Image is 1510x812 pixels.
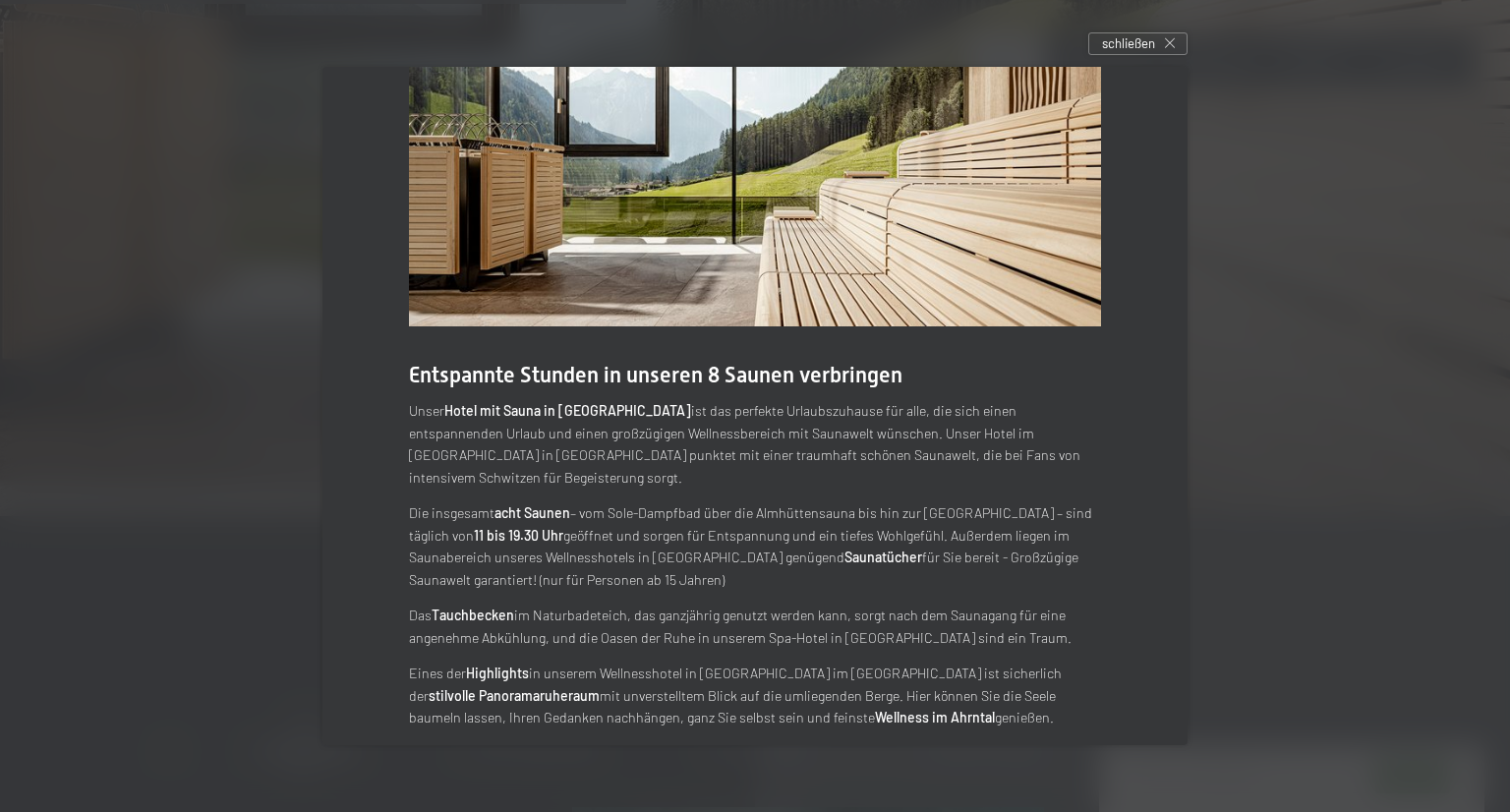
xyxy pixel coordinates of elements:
strong: Highlights [466,665,529,681]
strong: Wellness im Ahrntal [875,709,995,725]
span: schließen [1102,34,1155,52]
strong: acht Saunen [494,504,570,521]
p: Unser ist das perfekte Urlaubszuhause für alle, die sich einen entspannenden Urlaub und einen gro... [409,400,1101,489]
p: Die insgesamt – vom Sole-Dampfbad über die Almhüttensauna bis hin zur [GEOGRAPHIC_DATA] – sind tä... [409,502,1101,591]
strong: Hotel mit Sauna in [GEOGRAPHIC_DATA] [444,402,691,419]
p: Das im Naturbadeteich, das ganzjährig genutzt werden kann, sorgt nach dem Saunagang für eine ange... [409,605,1101,649]
strong: Tauchbecken [432,607,514,623]
img: Wellnesshotels - Sauna - Entspannung - Ahrntal [409,30,1101,326]
strong: 11 bis 19.30 Uhr [474,527,563,544]
strong: stilvolle Panoramaruheraum [429,687,600,704]
p: Eines der in unserem Wellnesshotel in [GEOGRAPHIC_DATA] im [GEOGRAPHIC_DATA] ist sicherlich der m... [409,663,1101,729]
span: Entspannte Stunden in unseren 8 Saunen verbringen [409,363,902,387]
strong: Saunatücher [844,549,922,565]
